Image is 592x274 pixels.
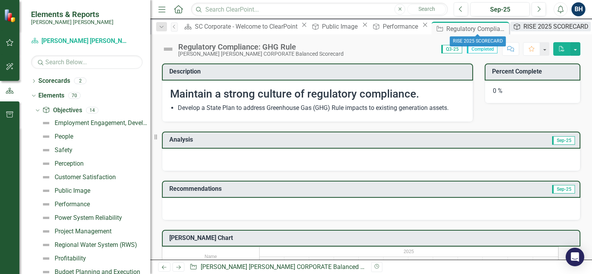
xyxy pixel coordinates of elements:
h3: Description [169,68,468,75]
a: [PERSON_NAME] [PERSON_NAME] CORPORATE Balanced Scorecard [201,263,388,271]
div: Feb [284,257,309,267]
a: Performance [40,198,90,211]
a: Elements [38,91,64,100]
div: Dec [533,257,558,267]
span: Completed [467,45,497,53]
a: Employment Engagement, Development & Inclusion [40,117,150,129]
img: Not Defined [41,132,51,141]
a: Power System Reliability [40,212,122,224]
div: Sep [458,257,483,267]
h3: [PERSON_NAME] Chart [169,235,576,241]
div: Public Image [322,22,360,31]
h3: Percent Complete [492,68,576,75]
div: 2 [74,78,86,84]
span: Sep-25 [552,136,575,145]
h3: Analysis [169,136,373,143]
span: Q3-25 [441,45,462,53]
div: [PERSON_NAME] [PERSON_NAME] CORPORATE Balanced Scorecard [178,51,344,57]
div: Jan [260,257,284,267]
div: Employment Engagement, Development & Inclusion [55,120,150,127]
a: Objectives [42,106,82,115]
div: » » [189,263,365,272]
div: 70 [68,92,81,99]
button: Sep-25 [470,2,530,16]
img: Not Defined [41,186,51,195]
div: Customer Satisfaction [55,174,116,181]
div: May [359,257,384,267]
a: Public Image [40,185,90,197]
li: Develop a State Plan to address Greenhouse Gas (GHG) Rule impacts to existing generation assets. [178,104,465,113]
div: Regulatory Compliance: GHG Rule [178,43,344,51]
div: Profitability [55,255,86,262]
a: Profitability [40,252,86,265]
a: Perception [40,158,84,170]
div: Jun [384,257,408,267]
a: SC Corporate - Welcome to ClearPoint [182,22,299,31]
img: Not Defined [41,254,51,263]
h3: Recommendations [169,185,449,192]
img: Not Defined [41,240,51,250]
div: 0 % [485,80,581,104]
a: Performance [370,22,420,31]
img: ClearPoint Strategy [3,9,18,23]
div: Sep-25 [473,5,527,14]
a: People [40,130,73,143]
div: Mar [309,257,334,267]
a: Scorecards [38,77,70,86]
div: Perception [55,160,84,167]
button: BH [571,2,585,16]
div: Open Intercom Messenger [566,248,584,266]
div: Nov [508,257,533,267]
span: Search [418,6,435,12]
div: Public Image [55,187,90,194]
img: Not Defined [41,146,51,155]
a: [PERSON_NAME] [PERSON_NAME] CORPORATE Balanced Scorecard [31,37,128,46]
h2: Maintain a strong culture of regulatory compliance. [170,88,465,100]
div: People [55,133,73,140]
img: Not Defined [162,43,174,55]
input: Search Below... [31,55,143,69]
img: Not Defined [41,173,51,182]
span: Sep-25 [552,185,575,194]
img: Not Defined [41,200,51,209]
input: Search ClearPoint... [191,3,448,16]
a: Regional Water System (RWS) [40,239,137,251]
img: Not Defined [41,213,51,223]
div: Performance [383,22,420,31]
div: Power System Reliability [55,214,122,221]
div: Aug [433,257,458,267]
div: RISE 2025 SCORECARD [523,22,591,31]
img: Not Defined [41,227,51,236]
div: Apr [334,257,359,267]
div: Jul [408,257,433,267]
div: Regional Water System (RWS) [55,241,137,248]
div: Regulatory Compliance: GHG Rule [446,24,507,34]
a: Safety [40,144,72,156]
a: Customer Satisfaction [40,171,116,183]
span: Elements & Reports [31,10,114,19]
div: 2025 [260,247,558,257]
div: Performance [55,201,90,208]
div: SC Corporate - Welcome to ClearPoint [195,22,299,31]
button: Search [407,4,446,15]
img: Not Defined [41,118,51,128]
div: RISE 2025 SCORECARD [450,36,506,46]
div: Project Management [55,228,112,235]
div: 14 [86,107,98,113]
div: Safety [55,147,72,154]
a: Public Image [309,22,360,31]
a: RISE 2025 SCORECARD [511,22,591,31]
img: Not Defined [41,159,51,168]
div: Name [162,247,259,267]
small: [PERSON_NAME] [PERSON_NAME] [31,19,114,25]
a: Project Management [40,225,112,238]
div: Oct [483,257,508,267]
